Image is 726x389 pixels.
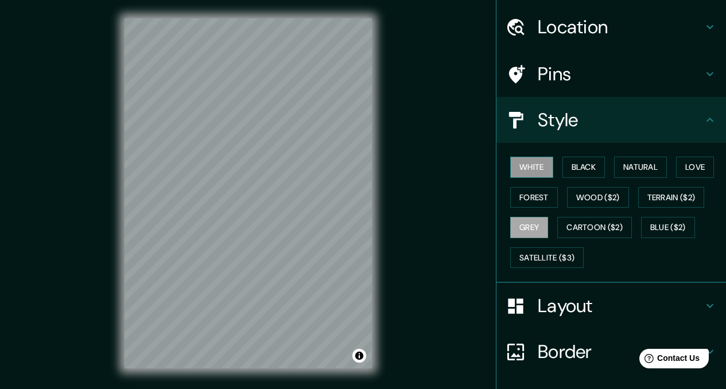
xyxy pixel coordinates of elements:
div: Style [496,97,726,143]
button: Wood ($2) [567,187,629,208]
button: Natural [614,157,667,178]
canvas: Map [125,18,372,368]
h4: Location [538,15,703,38]
button: Cartoon ($2) [557,217,632,238]
button: White [510,157,553,178]
button: Toggle attribution [352,349,366,363]
h4: Border [538,340,703,363]
div: Location [496,4,726,50]
div: Border [496,329,726,375]
button: Black [562,157,605,178]
div: Pins [496,51,726,97]
button: Forest [510,187,558,208]
div: Layout [496,283,726,329]
iframe: Help widget launcher [624,344,713,376]
button: Terrain ($2) [638,187,705,208]
button: Satellite ($3) [510,247,584,269]
button: Grey [510,217,548,238]
button: Blue ($2) [641,217,695,238]
h4: Layout [538,294,703,317]
button: Love [676,157,714,178]
h4: Style [538,108,703,131]
h4: Pins [538,63,703,85]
